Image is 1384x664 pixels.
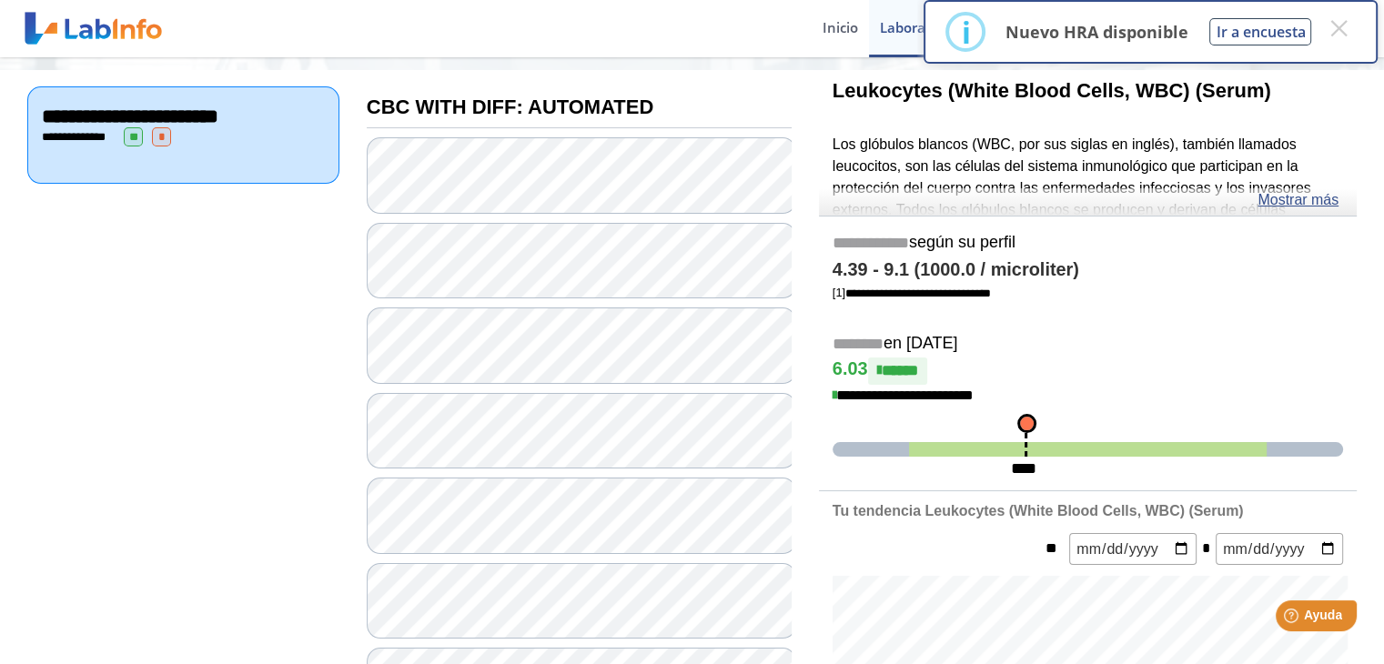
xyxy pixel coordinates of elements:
[833,357,1343,385] h4: 6.03
[1216,533,1343,565] input: mm/dd/yyyy
[1322,12,1355,45] button: Close this dialog
[833,134,1343,395] p: Los glóbulos blancos (WBC, por sus siglas en inglés), también llamados leucocitos, son las célula...
[1222,593,1364,644] iframe: Help widget launcher
[367,96,653,118] b: CBC WITH DIFF: AUTOMATED
[1209,18,1311,45] button: Ir a encuesta
[961,15,970,48] div: i
[1069,533,1197,565] input: mm/dd/yyyy
[833,286,991,299] a: [1]
[833,503,1244,518] b: Tu tendencia Leukocytes (White Blood Cells, WBC) (Serum)
[1258,189,1339,211] a: Mostrar más
[833,259,1343,281] h4: 4.39 - 9.1 (1000.0 / microliter)
[833,79,1271,102] b: Leukocytes (White Blood Cells, WBC) (Serum)
[1005,21,1187,43] p: Nuevo HRA disponible
[833,334,1343,355] h5: en [DATE]
[833,233,1343,254] h5: según su perfil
